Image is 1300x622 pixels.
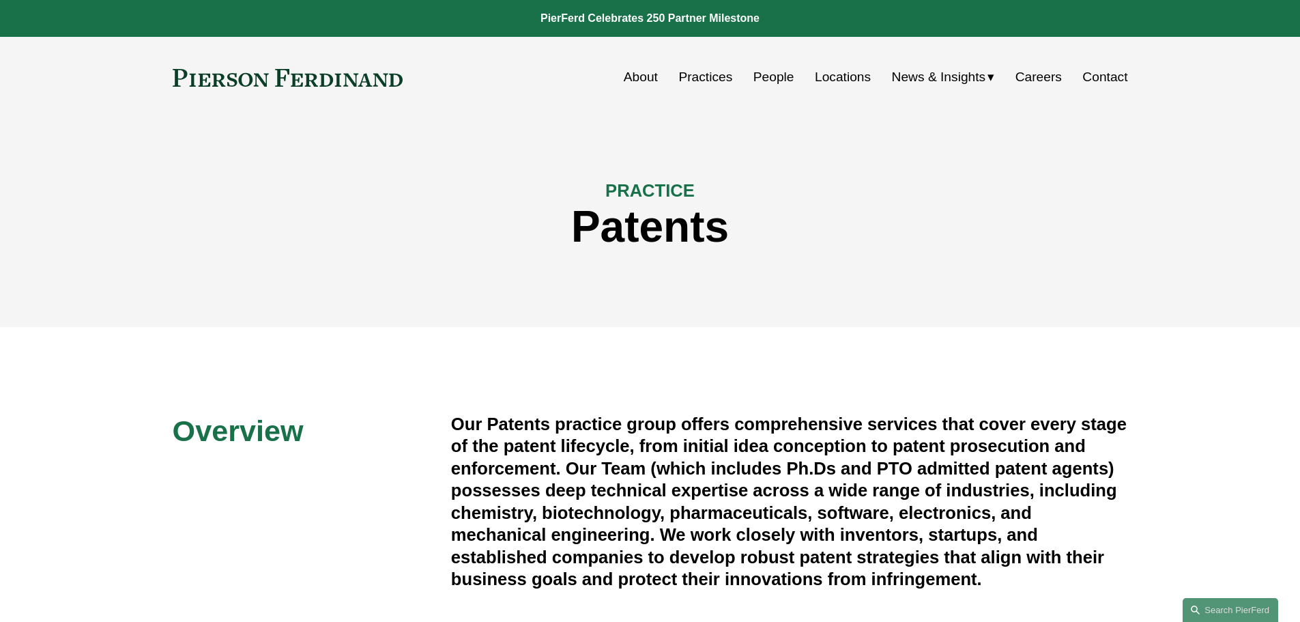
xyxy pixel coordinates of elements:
a: Locations [815,64,871,90]
span: Overview [173,414,304,447]
a: About [624,64,658,90]
a: folder dropdown [892,64,995,90]
a: People [753,64,794,90]
h1: Patents [173,202,1128,252]
a: Practices [678,64,732,90]
span: News & Insights [892,66,986,89]
a: Careers [1015,64,1062,90]
span: PRACTICE [605,181,695,200]
a: Contact [1082,64,1127,90]
h4: Our Patents practice group offers comprehensive services that cover every stage of the patent lif... [451,413,1128,591]
a: Search this site [1183,598,1278,622]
